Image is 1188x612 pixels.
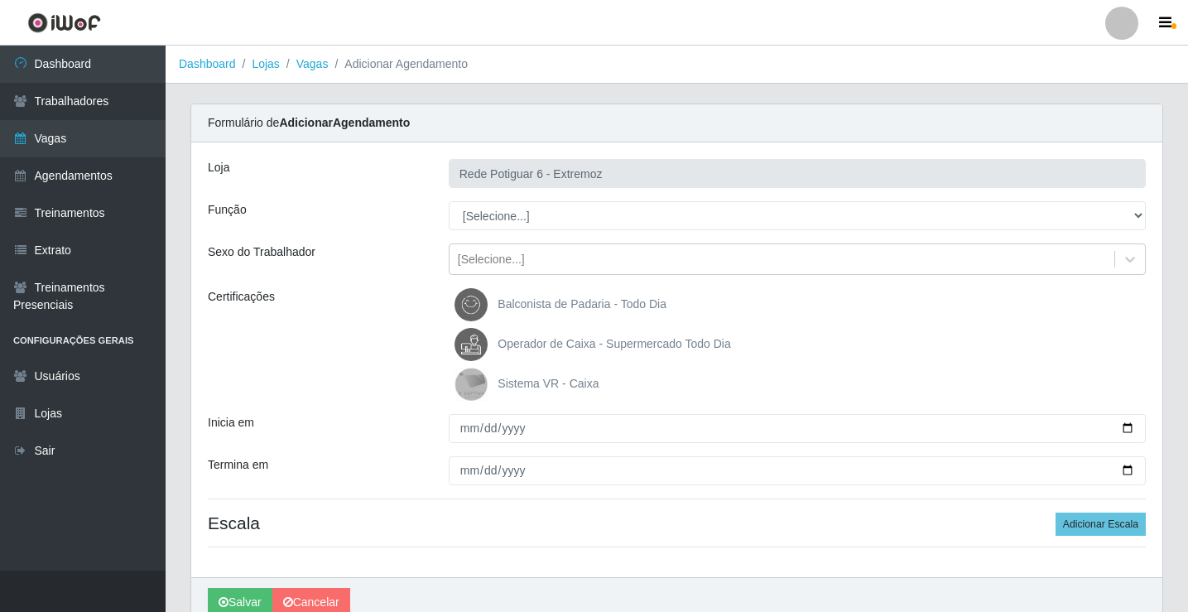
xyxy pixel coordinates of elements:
label: Inicia em [208,414,254,431]
label: Termina em [208,456,268,474]
div: Formulário de [191,104,1162,142]
img: Balconista de Padaria - Todo Dia [455,288,494,321]
input: 00/00/0000 [449,456,1146,485]
h4: Escala [208,513,1146,533]
input: 00/00/0000 [449,414,1146,443]
label: Certificações [208,288,275,306]
label: Loja [208,159,229,176]
div: [Selecione...] [458,251,525,268]
label: Sexo do Trabalhador [208,243,315,261]
a: Dashboard [179,57,236,70]
img: Sistema VR - Caixa [455,368,494,401]
nav: breadcrumb [166,46,1188,84]
label: Função [208,201,247,219]
li: Adicionar Agendamento [328,55,468,73]
span: Sistema VR - Caixa [498,377,599,390]
a: Lojas [252,57,279,70]
a: Vagas [296,57,329,70]
img: Operador de Caixa - Supermercado Todo Dia [455,328,494,361]
img: CoreUI Logo [27,12,101,33]
span: Operador de Caixa - Supermercado Todo Dia [498,337,730,350]
button: Adicionar Escala [1056,513,1146,536]
span: Balconista de Padaria - Todo Dia [498,297,666,311]
strong: Adicionar Agendamento [279,116,410,129]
